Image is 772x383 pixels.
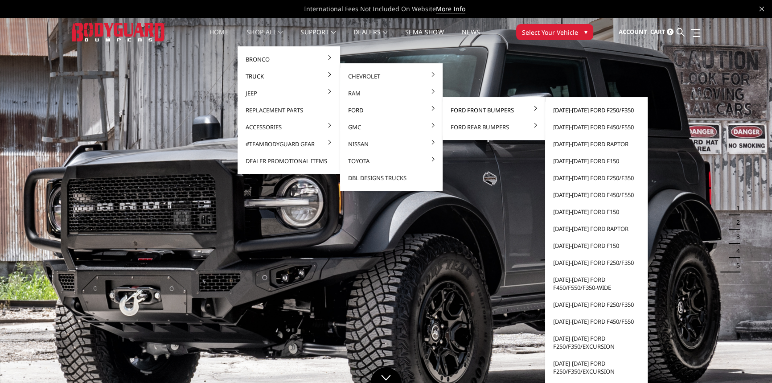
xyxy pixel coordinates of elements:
span: ▾ [584,27,587,37]
a: [DATE]-[DATE] Ford F150 [549,237,644,254]
a: DBL Designs Trucks [344,169,439,186]
button: Select Your Vehicle [516,24,593,40]
a: [DATE]-[DATE] Ford Raptor [549,220,644,237]
a: Bronco [241,51,337,68]
a: Click to Down [370,367,402,383]
a: [DATE]-[DATE] Ford F450/F550 [549,119,644,136]
span: Account [619,28,647,36]
a: Ram [344,85,439,102]
a: News [462,29,480,46]
a: [DATE]-[DATE] Ford F450/F550 [549,186,644,203]
a: GMC [344,119,439,136]
a: Support [300,29,336,46]
a: SEMA Show [405,29,444,46]
a: Accessories [241,119,337,136]
a: [DATE]-[DATE] Ford F250/F350/Excursion [549,330,644,355]
a: #TeamBodyguard Gear [241,136,337,152]
a: [DATE]-[DATE] Ford F450/F550 [549,313,644,330]
button: 2 of 5 [731,215,740,230]
a: Toyota [344,152,439,169]
a: [DATE]-[DATE] Ford F150 [549,152,644,169]
a: Account [619,20,647,44]
a: [DATE]-[DATE] Ford F450/F550/F350-wide [549,271,644,296]
a: Dealer Promotional Items [241,152,337,169]
a: Nissan [344,136,439,152]
a: [DATE]-[DATE] Ford F250/F350 [549,169,644,186]
a: Replacement Parts [241,102,337,119]
a: Ford Rear Bumpers [446,119,542,136]
a: [DATE]-[DATE] Ford F150 [549,203,644,220]
a: [DATE]-[DATE] Ford F250/F350 [549,102,644,119]
a: shop all [246,29,283,46]
img: BODYGUARD BUMPERS [72,23,165,41]
a: Ford [344,102,439,119]
a: More Info [436,4,465,13]
button: 1 of 5 [731,201,740,215]
a: Home [209,29,229,46]
span: 0 [667,29,673,35]
button: 3 of 5 [731,230,740,244]
span: Select Your Vehicle [522,28,578,37]
button: 5 of 5 [731,258,740,272]
a: [DATE]-[DATE] Ford Raptor [549,136,644,152]
span: Cart [650,28,665,36]
a: [DATE]-[DATE] Ford F250/F350 [549,296,644,313]
a: Chevrolet [344,68,439,85]
a: Truck [241,68,337,85]
a: Dealers [353,29,387,46]
iframe: Chat Widget [727,340,772,383]
a: [DATE]-[DATE] Ford F250/F350 [549,254,644,271]
a: Ford Front Bumpers [446,102,542,119]
a: [DATE]-[DATE] Ford F250/F350/Excursion [549,355,644,380]
a: Cart 0 [650,20,673,44]
button: 4 of 5 [731,244,740,258]
a: Jeep [241,85,337,102]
